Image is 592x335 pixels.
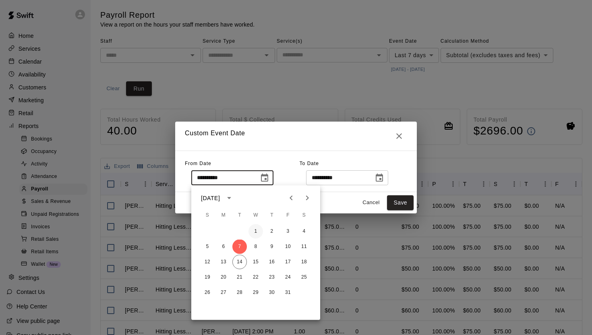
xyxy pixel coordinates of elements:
button: 16 [265,255,279,269]
button: 3 [281,224,295,239]
span: Wednesday [248,207,263,223]
button: 23 [265,270,279,285]
span: Friday [281,207,295,223]
button: 5 [200,240,215,254]
button: 14 [232,255,247,269]
button: 7 [232,240,247,254]
span: Sunday [200,207,215,223]
button: 28 [232,285,247,300]
button: Cancel [358,196,384,209]
span: Thursday [265,207,279,223]
button: 6 [216,240,231,254]
button: 10 [281,240,295,254]
button: 25 [297,270,311,285]
div: [DATE] [201,194,220,202]
button: 21 [232,270,247,285]
button: 12 [200,255,215,269]
span: Saturday [297,207,311,223]
button: Save [387,195,414,210]
button: 1 [248,224,263,239]
button: 26 [200,285,215,300]
button: Close [391,128,407,144]
button: 24 [281,270,295,285]
button: Choose date, selected date is Oct 14, 2025 [371,170,387,186]
button: 8 [248,240,263,254]
button: Next month [299,190,315,206]
button: calendar view is open, switch to year view [222,191,236,205]
span: Tuesday [232,207,247,223]
button: 17 [281,255,295,269]
span: Monday [216,207,231,223]
button: 29 [248,285,263,300]
button: 27 [216,285,231,300]
button: 19 [200,270,215,285]
button: Choose date, selected date is Oct 7, 2025 [257,170,273,186]
button: 13 [216,255,231,269]
button: 11 [297,240,311,254]
button: 2 [265,224,279,239]
button: 4 [297,224,311,239]
button: 18 [297,255,311,269]
h2: Custom Event Date [175,122,417,151]
button: 30 [265,285,279,300]
button: 31 [281,285,295,300]
button: 15 [248,255,263,269]
button: 20 [216,270,231,285]
span: To Date [300,161,319,166]
span: From Date [185,161,211,166]
button: Previous month [283,190,299,206]
button: 9 [265,240,279,254]
button: 22 [248,270,263,285]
